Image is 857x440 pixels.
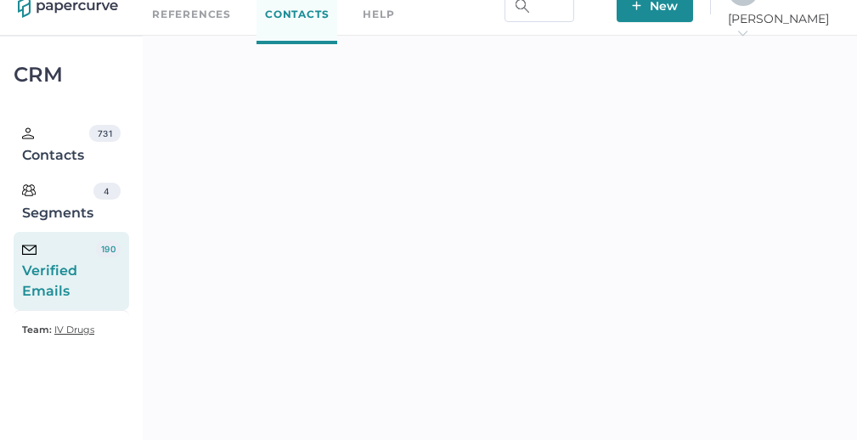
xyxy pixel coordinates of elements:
[14,67,129,82] div: CRM
[89,125,121,142] div: 731
[22,183,36,197] img: segments.b9481e3d.svg
[22,240,96,302] div: Verified Emails
[22,245,37,255] img: email-icon-black.c777dcea.svg
[54,324,94,336] span: IV Drugs
[22,183,93,223] div: Segments
[96,240,121,257] div: 190
[22,125,89,166] div: Contacts
[152,5,231,24] a: References
[363,5,394,24] div: help
[736,27,748,39] i: arrow_right
[22,319,94,340] a: Team: IV Drugs
[632,1,641,10] img: plus-white.e19ec114.svg
[22,127,34,139] img: person.20a629c4.svg
[93,183,121,200] div: 4
[728,11,839,42] span: [PERSON_NAME]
